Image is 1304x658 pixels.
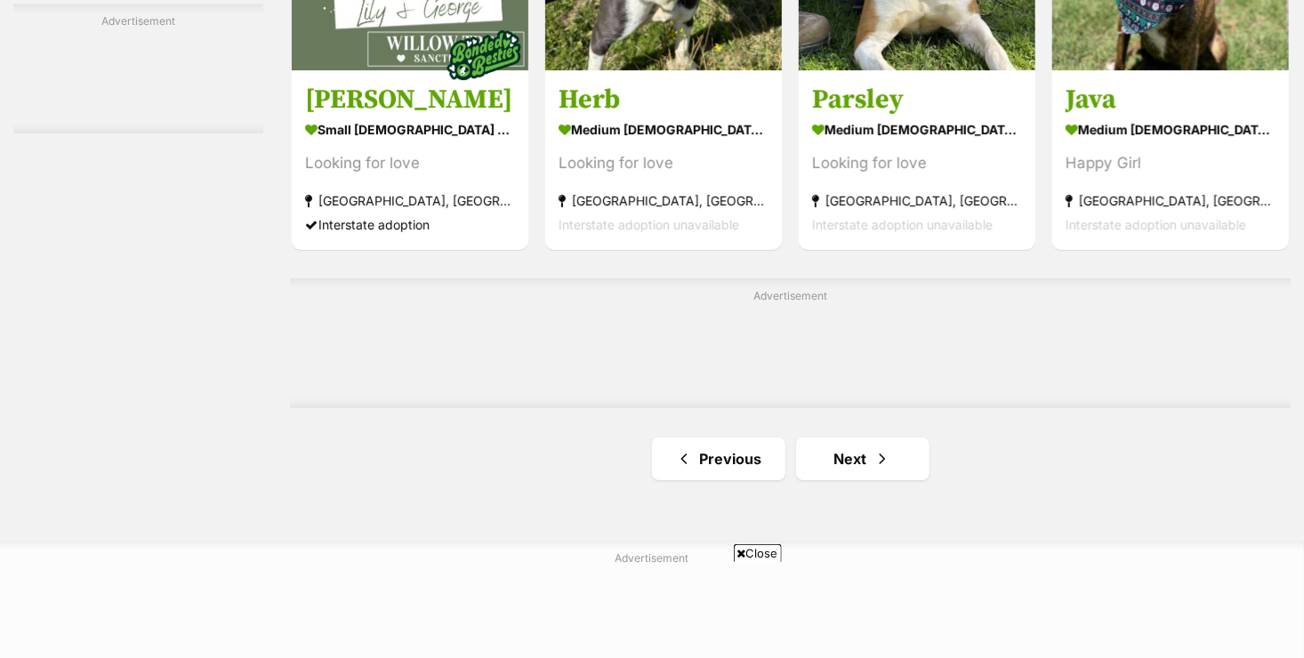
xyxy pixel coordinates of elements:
iframe: Advertisement [328,569,976,649]
div: Looking for love [559,151,769,175]
a: Parsley medium [DEMOGRAPHIC_DATA] Dog Looking for love [GEOGRAPHIC_DATA], [GEOGRAPHIC_DATA] Inter... [799,69,1035,250]
strong: medium [DEMOGRAPHIC_DATA] Dog [1066,116,1276,142]
div: Looking for love [812,151,1022,175]
strong: small [DEMOGRAPHIC_DATA] Dog [305,116,515,142]
span: Interstate adoption unavailable [559,217,739,232]
strong: [GEOGRAPHIC_DATA], [GEOGRAPHIC_DATA] [812,189,1022,213]
span: Close [734,544,782,562]
a: [PERSON_NAME] small [DEMOGRAPHIC_DATA] Dog Looking for love [GEOGRAPHIC_DATA], [GEOGRAPHIC_DATA] ... [292,69,528,250]
a: Java medium [DEMOGRAPHIC_DATA] Dog Happy Girl [GEOGRAPHIC_DATA], [GEOGRAPHIC_DATA] Interstate ado... [1052,69,1289,250]
nav: Pagination [290,437,1291,480]
div: Advertisement [13,4,263,134]
span: Interstate adoption unavailable [1066,217,1246,232]
a: Previous page [652,437,785,480]
strong: [GEOGRAPHIC_DATA], [GEOGRAPHIC_DATA] [559,189,769,213]
div: Happy Girl [1066,151,1276,175]
strong: medium [DEMOGRAPHIC_DATA] Dog [812,116,1022,142]
h3: Herb [559,83,769,116]
img: bonded besties [439,11,528,100]
div: Advertisement [290,278,1291,408]
span: Interstate adoption unavailable [812,217,993,232]
strong: [GEOGRAPHIC_DATA], [GEOGRAPHIC_DATA] [305,189,515,213]
strong: medium [DEMOGRAPHIC_DATA] Dog [559,116,769,142]
div: Looking for love [305,151,515,175]
div: Interstate adoption [305,213,515,237]
h3: Java [1066,83,1276,116]
a: Next page [796,437,930,480]
h3: Parsley [812,83,1022,116]
a: Herb medium [DEMOGRAPHIC_DATA] Dog Looking for love [GEOGRAPHIC_DATA], [GEOGRAPHIC_DATA] Intersta... [545,69,782,250]
strong: [GEOGRAPHIC_DATA], [GEOGRAPHIC_DATA] [1066,189,1276,213]
h3: [PERSON_NAME] [305,83,515,116]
